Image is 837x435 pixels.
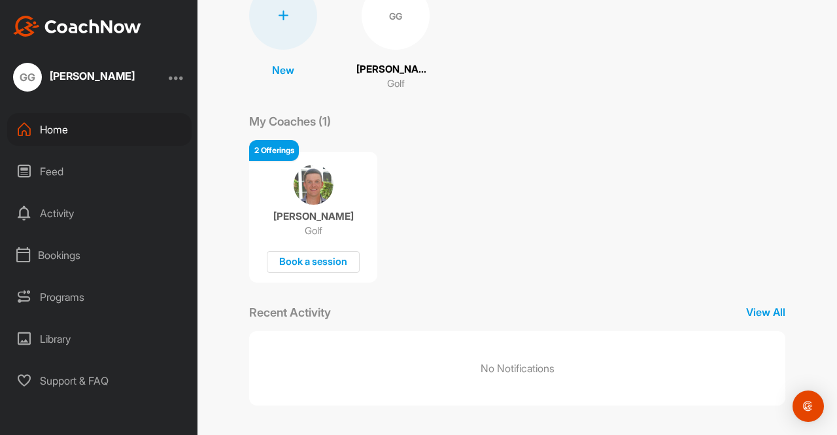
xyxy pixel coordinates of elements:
div: Book a session [267,251,360,273]
p: My Coaches (1) [249,113,331,130]
img: coach avatar [294,165,333,205]
div: Home [7,113,192,146]
p: No Notifications [481,360,555,376]
div: Programs [7,281,192,313]
p: New [272,62,294,78]
img: CoachNow [13,16,141,37]
p: Golf [387,77,405,92]
div: Activity [7,197,192,230]
div: Open Intercom Messenger [793,391,824,422]
div: [PERSON_NAME] [50,71,135,81]
div: 2 Offerings [249,140,299,161]
p: View All [746,304,785,320]
p: Recent Activity [249,304,331,321]
div: Support & FAQ [7,364,192,397]
div: Library [7,322,192,355]
div: Bookings [7,239,192,271]
div: Feed [7,155,192,188]
p: [PERSON_NAME] [273,210,354,223]
p: Golf [305,224,322,237]
div: GG [13,63,42,92]
p: [PERSON_NAME] [356,62,435,77]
